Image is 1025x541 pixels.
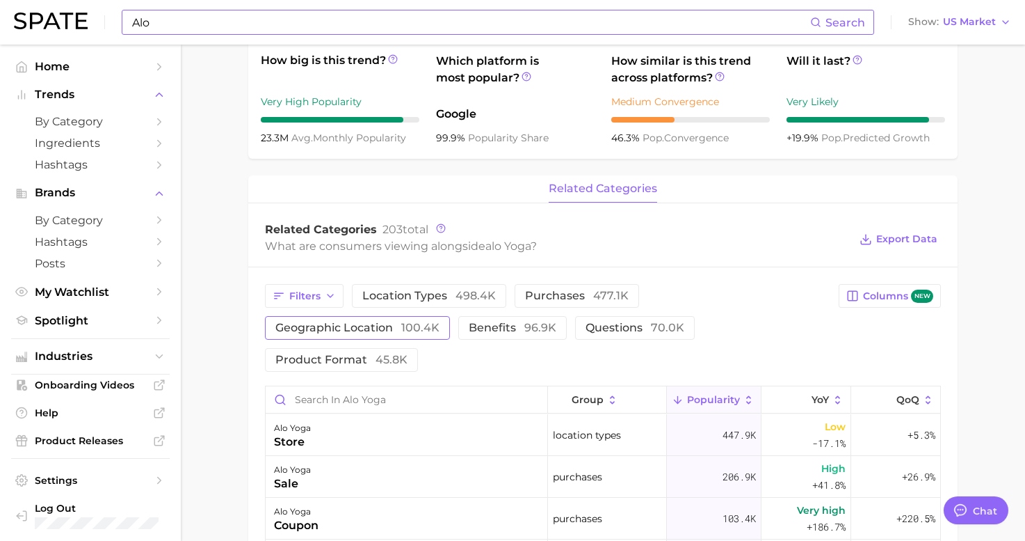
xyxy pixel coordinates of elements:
[11,402,170,423] a: Help
[812,477,846,494] span: +41.8%
[35,187,146,199] span: Brands
[274,434,311,450] div: store
[786,93,945,110] div: Very Likely
[362,290,496,301] span: location types
[11,430,170,451] a: Product Releases
[35,285,146,299] span: My Watchlist
[35,136,146,150] span: Ingredients
[376,353,407,366] span: 45.8k
[863,290,933,303] span: Columns
[812,394,829,405] span: YoY
[821,132,930,144] span: predicted growth
[821,460,846,477] span: High
[35,115,146,128] span: by Category
[35,314,146,327] span: Spotlight
[643,132,729,144] span: convergence
[611,53,770,86] span: How similar is this trend across platforms?
[35,88,146,101] span: Trends
[289,290,321,302] span: Filters
[274,517,318,534] div: coupon
[266,386,547,413] input: Search in alo yoga
[265,237,849,256] div: What are consumers viewing alongside ?
[902,469,935,485] span: +26.9%
[275,354,407,366] span: product format
[131,10,810,34] input: Search here for a brand, industry, or ingredient
[11,154,170,175] a: Hashtags
[643,132,664,144] abbr: popularity index
[11,182,170,203] button: Brands
[786,132,821,144] span: +19.9%
[943,18,996,26] span: US Market
[35,158,146,171] span: Hashtags
[14,13,88,29] img: SPATE
[291,132,313,144] abbr: average
[11,231,170,253] a: Hashtags
[485,240,531,253] span: alo yoga
[11,111,170,132] a: by Category
[905,13,1015,31] button: ShowUS Market
[468,132,549,144] span: popularity share
[553,427,621,444] span: location types
[469,322,556,334] span: benefits
[896,394,919,405] span: QoQ
[593,289,629,302] span: 477.1k
[851,386,940,414] button: QoQ
[35,257,146,270] span: Posts
[436,132,468,144] span: 99.9%
[382,223,428,236] span: total
[723,469,756,485] span: 206.9k
[11,470,170,491] a: Settings
[11,346,170,367] button: Industries
[667,386,761,414] button: Popularity
[11,310,170,331] a: Spotlight
[549,182,657,195] span: related categories
[35,407,146,419] span: Help
[291,132,406,144] span: monthly popularity
[786,53,945,86] span: Will it last?
[553,510,602,527] span: purchases
[548,386,666,414] button: group
[11,498,170,533] a: Log out. Currently logged in with e-mail hassan@jingdaily.com.
[11,56,170,77] a: Home
[35,350,146,363] span: Industries
[723,510,756,527] span: 103.4k
[856,230,941,249] button: Export Data
[908,18,939,26] span: Show
[723,427,756,444] span: 447.9k
[911,290,933,303] span: new
[807,519,846,535] span: +186.7%
[572,394,604,405] span: group
[611,117,770,123] div: 4 / 10
[876,233,937,245] span: Export Data
[786,117,945,123] div: 9 / 10
[896,510,935,527] span: +220.5%
[274,462,311,478] div: alo yoga
[35,434,146,447] span: Product Releases
[35,502,159,515] span: Log Out
[35,235,146,249] span: Hashtags
[839,284,941,308] button: Columnsnew
[35,474,146,487] span: Settings
[275,322,439,334] span: geographic location
[401,321,439,334] span: 100.4k
[35,379,146,391] span: Onboarding Videos
[35,60,146,73] span: Home
[586,322,684,334] span: questions
[524,321,556,334] span: 96.9k
[821,132,843,144] abbr: popularity index
[261,117,419,123] div: 9 / 10
[455,289,496,302] span: 498.4k
[382,223,403,236] span: 203
[436,53,595,99] span: Which platform is most popular?
[266,498,940,540] button: alo yogacouponpurchases103.4kVery high+186.7%+220.5%
[436,106,595,123] span: Google
[825,418,846,435] span: Low
[797,502,846,519] span: Very high
[812,435,846,452] span: -17.1%
[35,214,146,227] span: by Category
[761,386,851,414] button: YoY
[266,414,940,456] button: alo yogastorelocation types447.9kLow-17.1%+5.3%
[274,503,318,520] div: alo yoga
[611,132,643,144] span: 46.3%
[907,427,935,444] span: +5.3%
